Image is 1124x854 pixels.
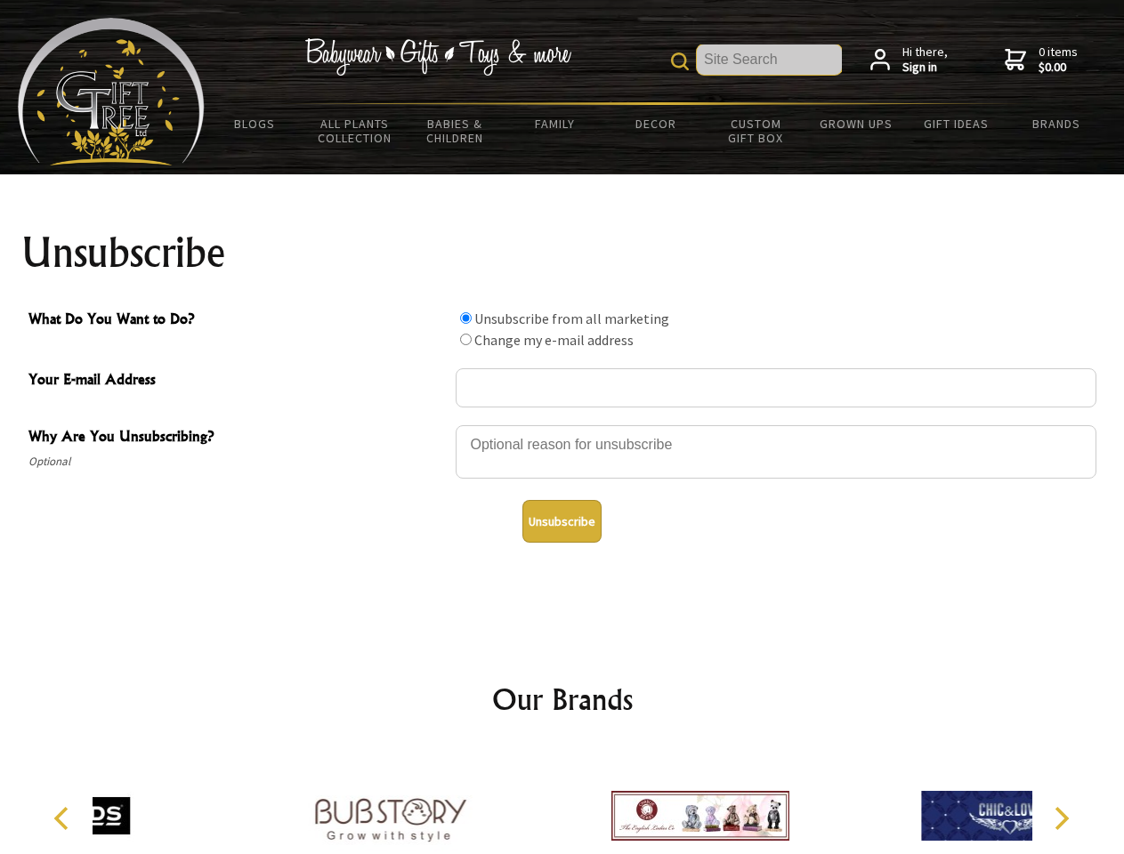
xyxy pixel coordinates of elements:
span: Your E-mail Address [28,368,447,394]
a: Babies & Children [405,105,505,157]
span: Hi there, [902,44,948,76]
a: Custom Gift Box [706,105,806,157]
a: Decor [605,105,706,142]
textarea: Why Are You Unsubscribing? [456,425,1096,479]
input: Site Search [697,44,842,75]
span: Optional [28,451,447,472]
label: Unsubscribe from all marketing [474,310,669,327]
button: Next [1041,799,1080,838]
a: All Plants Collection [305,105,406,157]
label: Change my e-mail address [474,331,634,349]
a: 0 items$0.00 [1005,44,1078,76]
a: BLOGS [205,105,305,142]
strong: Sign in [902,60,948,76]
h1: Unsubscribe [21,231,1104,274]
img: Babywear - Gifts - Toys & more [304,38,571,76]
span: 0 items [1039,44,1078,76]
span: Why Are You Unsubscribing? [28,425,447,451]
input: What Do You Want to Do? [460,334,472,345]
a: Grown Ups [805,105,906,142]
a: Brands [1007,105,1107,142]
a: Gift Ideas [906,105,1007,142]
img: product search [671,52,689,70]
img: Babyware - Gifts - Toys and more... [18,18,205,165]
h2: Our Brands [36,678,1089,721]
strong: $0.00 [1039,60,1078,76]
a: Family [505,105,606,142]
input: Your E-mail Address [456,368,1096,407]
input: What Do You Want to Do? [460,312,472,324]
button: Unsubscribe [522,500,602,543]
span: What Do You Want to Do? [28,308,447,334]
button: Previous [44,799,84,838]
a: Hi there,Sign in [870,44,948,76]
